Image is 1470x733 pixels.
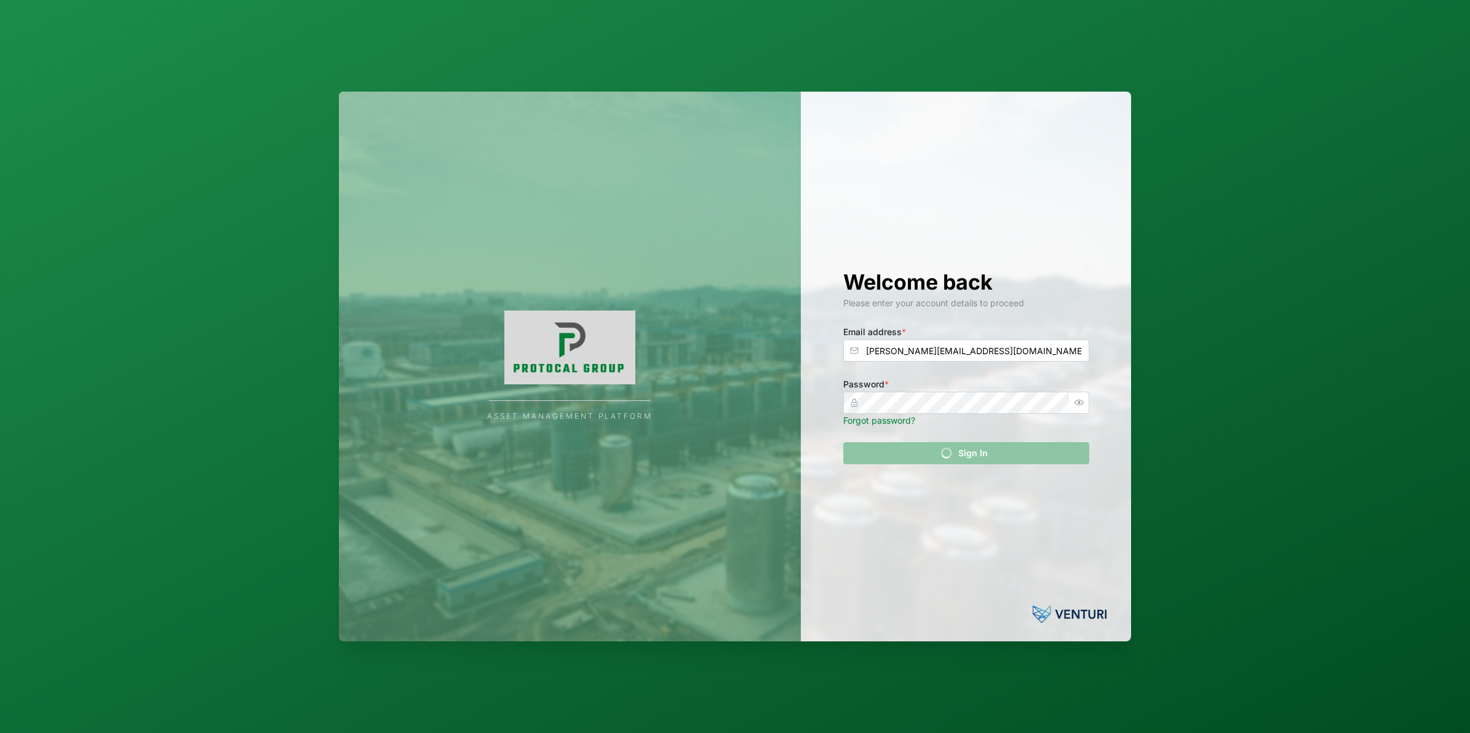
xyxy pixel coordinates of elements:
[843,415,915,426] a: Forgot password?
[487,411,653,422] div: Asset Management Platform
[843,325,906,339] label: Email address
[1033,602,1106,627] img: Powered by: Venturi
[843,378,889,391] label: Password
[447,311,693,384] img: Company Logo
[843,339,1089,362] input: Enter your email
[843,296,1089,310] div: Please enter your account details to proceed
[843,269,1089,296] h1: Welcome back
